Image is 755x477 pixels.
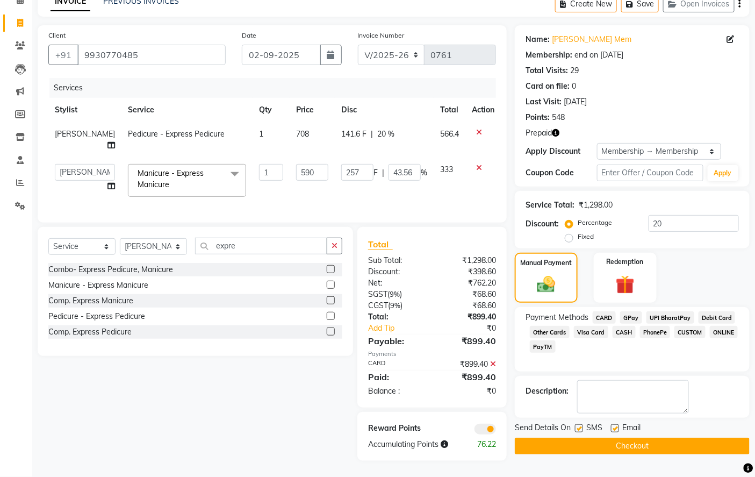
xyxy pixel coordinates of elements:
[526,96,562,108] div: Last Visit:
[597,165,703,181] input: Enter Offer / Coupon Code
[578,218,612,227] label: Percentage
[531,274,560,295] img: _cash.svg
[48,280,148,291] div: Manicure - Express Manicure
[335,98,434,122] th: Disc
[360,266,432,277] div: Discount:
[259,129,263,139] span: 1
[468,439,504,450] div: 76.22
[360,371,432,383] div: Paid:
[578,232,594,241] label: Fixed
[432,289,504,300] div: ₹68.60
[699,311,736,324] span: Debit Card
[526,200,574,211] div: Service Total:
[360,423,432,435] div: Reward Points
[526,167,596,179] div: Coupon Code
[432,371,504,383] div: ₹899.40
[432,300,504,311] div: ₹68.60
[620,311,642,324] span: GPay
[360,311,432,323] div: Total:
[48,311,145,322] div: Pedicure - Express Pedicure
[368,239,393,250] span: Total
[552,34,631,45] a: [PERSON_NAME] Mem
[432,359,504,370] div: ₹899.40
[564,96,587,108] div: [DATE]
[48,31,66,40] label: Client
[368,289,387,299] span: SGST
[526,218,559,230] div: Discount:
[48,326,132,338] div: Comp. Express Pedicure
[526,312,588,323] span: Payment Methods
[432,255,504,266] div: ₹1,298.00
[360,289,432,300] div: ( )
[360,439,468,450] div: Accumulating Points
[49,78,504,98] div: Services
[526,127,552,139] span: Prepaid
[341,129,366,140] span: 141.6 F
[360,255,432,266] div: Sub Total:
[526,81,570,92] div: Card on file:
[530,340,556,353] span: PayTM
[613,326,636,338] span: CASH
[515,438,750,454] button: Checkout
[586,422,602,436] span: SMS
[515,422,571,436] span: Send Details On
[526,386,569,397] div: Description:
[708,165,738,181] button: Apply
[574,49,623,61] div: end on [DATE]
[570,65,579,76] div: 29
[432,311,504,323] div: ₹899.40
[526,65,568,76] div: Total Visits:
[640,326,671,338] span: PhonePe
[138,168,204,189] span: Manicure - Express Manicure
[432,277,504,289] div: ₹762.20
[360,300,432,311] div: ( )
[432,266,504,277] div: ₹398.60
[440,129,459,139] span: 566.4
[290,98,335,122] th: Price
[421,167,427,179] span: %
[253,98,290,122] th: Qty
[390,290,400,298] span: 9%
[360,359,432,370] div: CARD
[674,326,706,338] span: CUSTOM
[552,112,565,123] div: 548
[360,323,444,334] a: Add Tip
[710,326,738,338] span: ONLINE
[368,301,388,310] span: CGST
[377,129,394,140] span: 20 %
[646,311,694,324] span: UPI BharatPay
[440,165,453,174] span: 333
[432,334,504,347] div: ₹899.40
[358,31,405,40] label: Invoice Number
[526,112,550,123] div: Points:
[373,167,378,179] span: F
[128,129,225,139] span: Pedicure - Express Pedicure
[526,49,572,61] div: Membership:
[607,257,644,267] label: Redemption
[526,146,596,157] div: Apply Discount
[444,323,505,334] div: ₹0
[368,350,496,359] div: Payments
[371,129,373,140] span: |
[360,277,432,289] div: Net:
[169,180,174,189] a: x
[48,264,173,275] div: Combo- Express Pedicure, Manicure
[296,129,309,139] span: 708
[382,167,384,179] span: |
[390,301,400,310] span: 9%
[48,295,133,307] div: Comp. Express Manicure
[121,98,253,122] th: Service
[48,98,121,122] th: Stylist
[360,386,432,397] div: Balance :
[434,98,465,122] th: Total
[55,129,115,139] span: [PERSON_NAME]
[521,258,572,268] label: Manual Payment
[195,238,327,254] input: Search or Scan
[622,422,641,436] span: Email
[579,200,613,211] div: ₹1,298.00
[77,45,226,65] input: Search by Name/Mobile/Email/Code
[48,45,78,65] button: +91
[593,311,616,324] span: CARD
[242,31,256,40] label: Date
[360,334,432,347] div: Payable:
